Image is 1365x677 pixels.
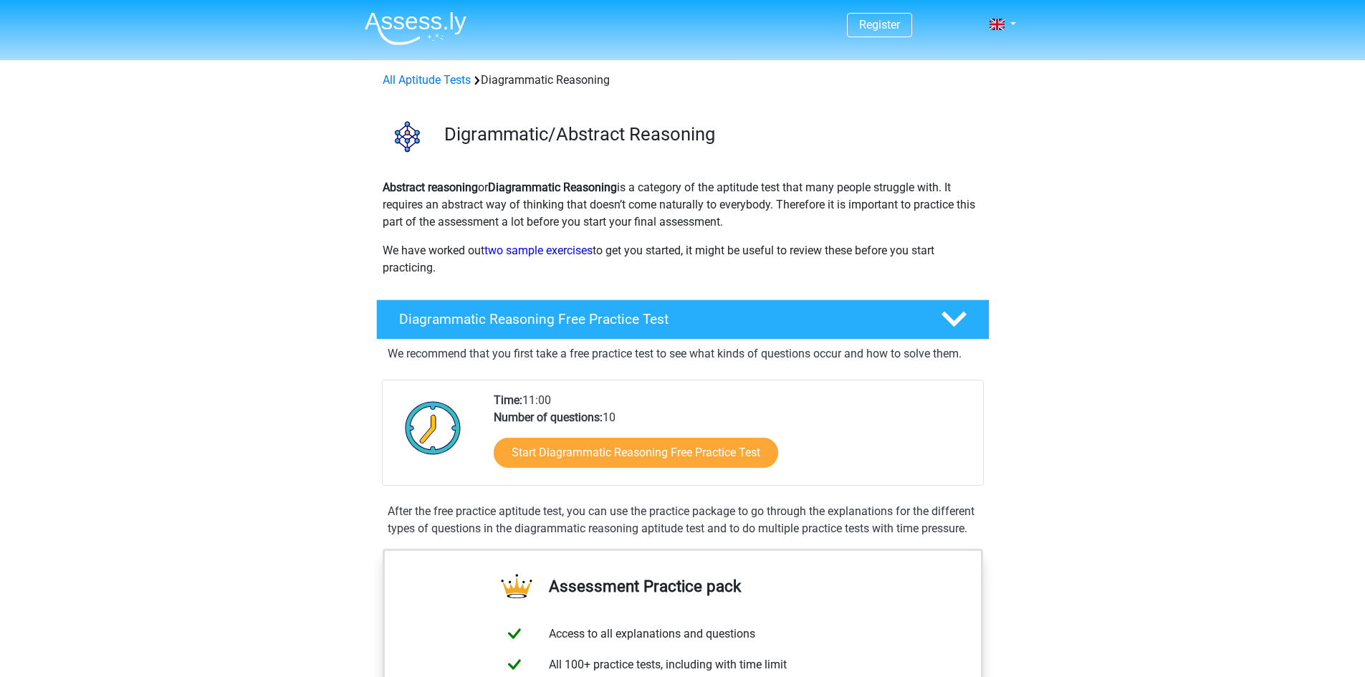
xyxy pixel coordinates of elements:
a: Register [859,18,900,32]
b: Diagrammatic Reasoning [488,181,617,194]
img: diagrammatic reasoning [377,106,438,167]
a: Start Diagrammatic Reasoning Free Practice Test [494,438,778,468]
img: Clock [397,392,469,464]
a: two sample exercises [484,244,593,257]
p: We have worked out to get you started, it might be useful to review these before you start practi... [383,242,983,277]
p: or is a category of the aptitude test that many people struggle with. It requires an abstract way... [383,179,983,231]
div: After the free practice aptitude test, you can use the practice package to go through the explana... [382,503,984,537]
a: All Aptitude Tests [383,73,471,87]
p: We recommend that you first take a free practice test to see what kinds of questions occur and ho... [388,345,978,362]
img: Assessly [365,11,466,45]
b: Abstract reasoning [383,181,478,194]
a: Diagrammatic Reasoning Free Practice Test [370,299,995,340]
h3: Digrammatic/Abstract Reasoning [444,123,978,145]
div: 11:00 10 [483,392,982,485]
div: Diagrammatic Reasoning [377,72,989,89]
h4: Diagrammatic Reasoning Free Practice Test [399,311,918,327]
b: Number of questions: [494,410,603,424]
b: Time: [494,393,522,407]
